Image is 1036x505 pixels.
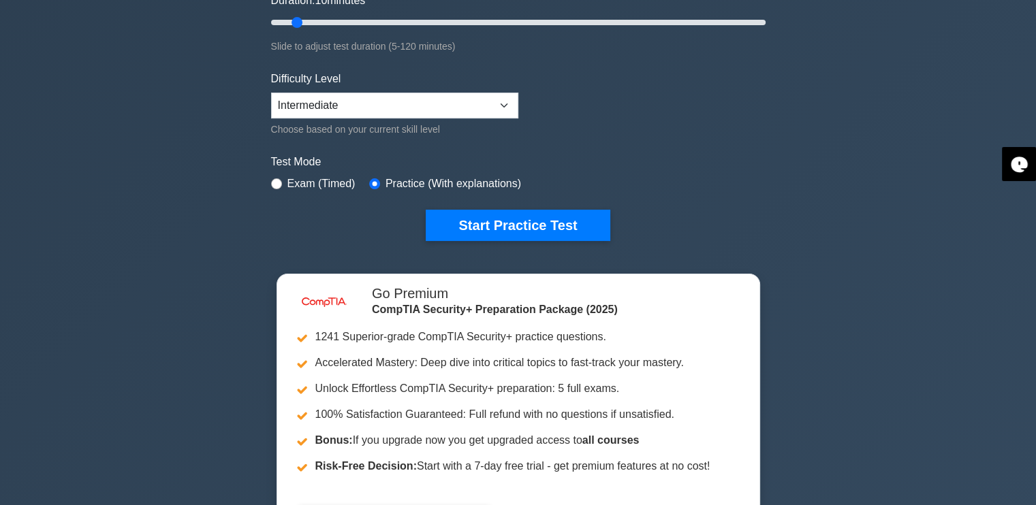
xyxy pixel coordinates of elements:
[271,154,766,170] label: Test Mode
[271,71,341,87] label: Difficulty Level
[271,121,518,137] div: Choose based on your current skill level
[426,210,610,241] button: Start Practice Test
[271,38,766,54] div: Slide to adjust test duration (5-120 minutes)
[287,176,356,192] label: Exam (Timed)
[386,176,521,192] label: Practice (With explanations)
